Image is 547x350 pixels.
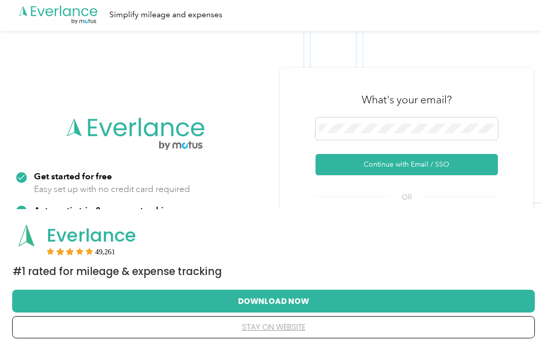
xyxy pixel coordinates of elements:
span: OR [389,192,424,203]
span: #1 Rated for Mileage & Expense Tracking [13,264,222,279]
span: User reviews count [95,249,115,255]
img: App logo [13,222,40,249]
button: Download Now [28,290,519,312]
button: Continue with Email / SSO [316,154,498,175]
p: Easy set up with no credit card required [34,183,190,196]
span: Everlance [47,222,136,248]
strong: Automatic trip & expense tracking [34,205,174,215]
div: Simplify mileage and expenses [109,9,222,21]
strong: Get started for free [34,171,112,181]
h3: What's your email? [362,93,452,107]
div: Rating:5 stars [47,248,115,255]
button: stay on website [28,317,519,338]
